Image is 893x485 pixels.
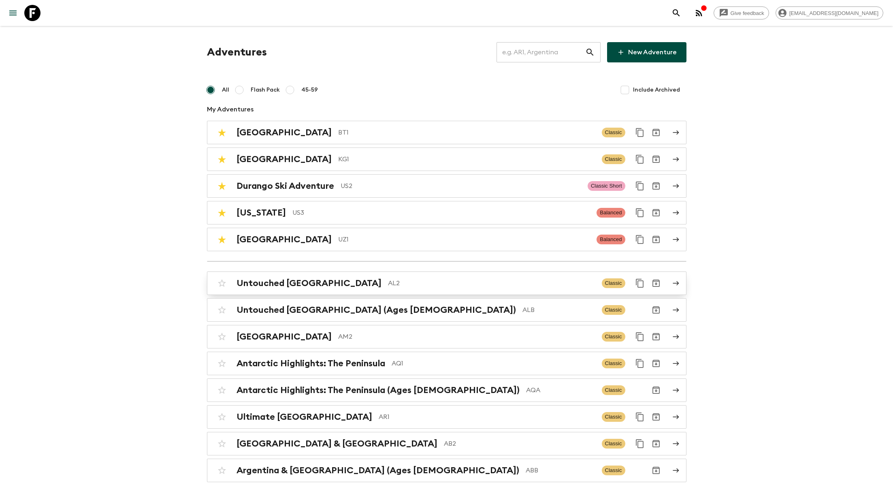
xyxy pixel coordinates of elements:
span: Classic [602,412,625,422]
button: Archive [648,409,664,425]
div: [EMAIL_ADDRESS][DOMAIN_NAME] [776,6,883,19]
button: Archive [648,382,664,398]
h2: Antarctic Highlights: The Peninsula (Ages [DEMOGRAPHIC_DATA]) [237,385,520,395]
h2: [GEOGRAPHIC_DATA] [237,154,332,165]
p: My Adventures [207,105,686,114]
p: AQA [526,385,595,395]
button: Archive [648,355,664,372]
span: 45-59 [301,86,318,94]
a: Durango Ski AdventureUS2Classic ShortDuplicate for 45-59Archive [207,174,686,198]
button: search adventures [668,5,684,21]
span: Classic [602,278,625,288]
span: Classic [602,439,625,449]
button: Duplicate for 45-59 [632,409,648,425]
p: KG1 [338,154,595,164]
p: AB2 [444,439,595,449]
button: Archive [648,436,664,452]
span: Balanced [597,208,625,218]
button: Archive [648,302,664,318]
span: Classic [602,154,625,164]
a: [GEOGRAPHIC_DATA] & [GEOGRAPHIC_DATA]AB2ClassicDuplicate for 45-59Archive [207,432,686,455]
a: [GEOGRAPHIC_DATA]UZ1BalancedDuplicate for 45-59Archive [207,228,686,251]
p: AL2 [388,278,595,288]
button: Archive [648,329,664,345]
p: US3 [292,208,590,218]
button: Duplicate for 45-59 [632,178,648,194]
span: Classic [602,332,625,342]
button: Duplicate for 45-59 [632,275,648,291]
h2: Antarctic Highlights: The Peninsula [237,358,385,369]
a: Antarctic Highlights: The PeninsulaAQ1ClassicDuplicate for 45-59Archive [207,352,686,375]
span: Classic [602,359,625,368]
span: Classic [602,466,625,475]
h2: [GEOGRAPHIC_DATA] [237,331,332,342]
a: Untouched [GEOGRAPHIC_DATA] (Ages [DEMOGRAPHIC_DATA])ALBClassicArchive [207,298,686,322]
button: Archive [648,178,664,194]
a: [GEOGRAPHIC_DATA]KG1ClassicDuplicate for 45-59Archive [207,147,686,171]
a: Give feedback [714,6,769,19]
a: [GEOGRAPHIC_DATA]AM2ClassicDuplicate for 45-59Archive [207,325,686,348]
h2: [GEOGRAPHIC_DATA] [237,234,332,245]
span: Balanced [597,235,625,244]
h2: [GEOGRAPHIC_DATA] [237,127,332,138]
h2: Untouched [GEOGRAPHIC_DATA] [237,278,381,288]
p: ALB [522,305,595,315]
p: ABB [526,466,595,475]
p: AR1 [379,412,595,422]
h1: Adventures [207,44,267,60]
a: Argentina & [GEOGRAPHIC_DATA] (Ages [DEMOGRAPHIC_DATA])ABBClassicArchive [207,459,686,482]
a: Untouched [GEOGRAPHIC_DATA]AL2ClassicDuplicate for 45-59Archive [207,271,686,295]
span: Classic Short [588,181,625,191]
p: AQ1 [392,359,595,368]
p: US2 [341,181,581,191]
input: e.g. AR1, Argentina [497,41,585,64]
a: [US_STATE]US3BalancedDuplicate for 45-59Archive [207,201,686,224]
span: Classic [602,305,625,315]
span: Give feedback [726,10,769,16]
span: [EMAIL_ADDRESS][DOMAIN_NAME] [785,10,883,16]
button: Duplicate for 45-59 [632,231,648,248]
span: Classic [602,128,625,137]
p: BT1 [338,128,595,137]
p: AM2 [338,332,595,342]
button: Duplicate for 45-59 [632,124,648,141]
h2: Argentina & [GEOGRAPHIC_DATA] (Ages [DEMOGRAPHIC_DATA]) [237,465,519,476]
button: menu [5,5,21,21]
h2: Untouched [GEOGRAPHIC_DATA] (Ages [DEMOGRAPHIC_DATA]) [237,305,516,315]
button: Archive [648,462,664,479]
button: Archive [648,124,664,141]
a: Ultimate [GEOGRAPHIC_DATA]AR1ClassicDuplicate for 45-59Archive [207,405,686,429]
button: Duplicate for 45-59 [632,151,648,167]
button: Archive [648,231,664,248]
a: Antarctic Highlights: The Peninsula (Ages [DEMOGRAPHIC_DATA])AQAClassicArchive [207,378,686,402]
button: Archive [648,275,664,291]
p: UZ1 [338,235,590,244]
button: Duplicate for 45-59 [632,329,648,345]
h2: Ultimate [GEOGRAPHIC_DATA] [237,412,372,422]
span: Classic [602,385,625,395]
button: Duplicate for 45-59 [632,436,648,452]
h2: [US_STATE] [237,207,286,218]
span: Flash Pack [251,86,280,94]
a: [GEOGRAPHIC_DATA]BT1ClassicDuplicate for 45-59Archive [207,121,686,144]
button: Duplicate for 45-59 [632,205,648,221]
a: New Adventure [607,42,686,62]
span: All [222,86,229,94]
h2: [GEOGRAPHIC_DATA] & [GEOGRAPHIC_DATA] [237,438,437,449]
button: Archive [648,205,664,221]
span: Include Archived [633,86,680,94]
h2: Durango Ski Adventure [237,181,334,191]
button: Duplicate for 45-59 [632,355,648,372]
button: Archive [648,151,664,167]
